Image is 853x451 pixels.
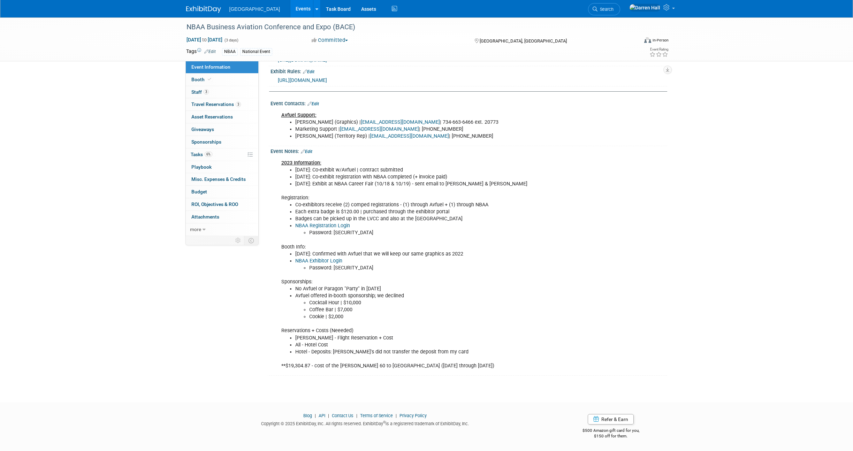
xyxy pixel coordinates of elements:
li: [PERSON_NAME] (Territory Rep) | | [PHONE_NUMBER] [295,133,586,140]
button: Committed [309,37,351,44]
a: Edit [301,149,312,154]
span: Budget [191,189,207,194]
li: Hotel - Deposits: [PERSON_NAME]'s did not transfer the deposit from my card [295,349,586,356]
div: In-Person [652,38,669,43]
div: Event Rating [649,48,668,51]
a: [EMAIL_ADDRESS][DOMAIN_NAME] [340,126,419,132]
a: [URL][DOMAIN_NAME] [278,57,327,63]
li: Cookie | $2,000 [309,313,586,320]
div: $150 off for them. [555,433,667,439]
span: Giveaways [191,127,214,132]
li: [DATE]: Confirmed with Avfuel that we will keep our same graphics as 2022 [295,251,586,258]
li: Password: [SECURITY_DATA] [309,265,586,272]
a: more [186,223,258,236]
a: Event Information [186,61,258,73]
a: Refer & Earn [588,414,634,425]
b: 2023 Information: [281,160,321,166]
a: [EMAIL_ADDRESS][DOMAIN_NAME] [361,119,440,125]
li: Badges can be picked up in the LVCC and also at the [GEOGRAPHIC_DATA] [295,215,586,222]
span: Staff [191,89,209,95]
a: Budget [186,186,258,198]
div: Event Notes: [271,146,667,155]
li: Marketing Support | | [PHONE_NUMBER] [295,126,586,133]
a: [URL][DOMAIN_NAME] [278,77,327,83]
a: Attachments [186,211,258,223]
div: Event Contacts: [271,98,667,107]
span: 3 [204,89,209,94]
li: No Avfuel or Paragon "Party" in [DATE] [295,285,586,292]
a: [EMAIL_ADDRESS][DOMAIN_NAME] [370,133,449,139]
a: Playbook [186,161,258,173]
a: Blog [303,413,312,418]
span: 3 [236,102,241,107]
sup: ® [383,420,386,424]
a: Tasks6% [186,148,258,161]
i: Booth reservation complete [208,77,211,81]
div: Copyright © 2025 ExhibitDay, Inc. All rights reserved. ExhibitDay is a registered trademark of Ex... [186,419,544,427]
span: Travel Reservations [191,101,241,107]
a: Asset Reservations [186,111,258,123]
a: Staff3 [186,86,258,98]
td: Personalize Event Tab Strip [232,236,244,245]
span: to [201,37,208,43]
li: [DATE]: Co-exhibit registration with NBAA completed (+ invoice paid) [295,174,586,181]
span: Search [597,7,614,12]
a: NBAA Exhibitor Login [295,258,342,264]
li: [DATE]: Co-exhibit w/Avfuel | contract submitted [295,167,586,174]
span: [GEOGRAPHIC_DATA] [229,6,280,12]
span: Misc. Expenses & Credits [191,176,246,182]
td: Tags [186,48,216,56]
li: Cocktail Hour | $10,000 [309,299,586,306]
img: Format-Inperson.png [644,37,651,43]
div: $500 Amazon gift card for you, [555,423,667,439]
a: Giveaways [186,123,258,136]
a: ROI, Objectives & ROO [186,198,258,211]
li: All - Hotel Cost [295,342,586,349]
li: [DATE]: Exhibit at NBAA Career Fair (10/18 & 10/19) - sent email to [PERSON_NAME] & [PERSON_NAME] [295,181,586,188]
img: Darren Hall [629,4,661,12]
span: Event Information [191,64,230,70]
img: ExhibitDay [186,6,221,13]
div: NBAA [222,48,238,55]
li: [PERSON_NAME] - Flight Reservation + Cost [295,335,586,342]
a: Terms of Service [360,413,393,418]
div: Registration: Booth Info: Sponsorships: Reservations + Costs (Neeeded) **$19,304.87 - cost of the... [276,156,591,373]
a: Edit [303,69,314,74]
a: Sponsorships [186,136,258,148]
span: | [355,413,359,418]
a: NBAA Registration Login [295,223,350,229]
b: Avfuel Support: [281,112,317,118]
span: Attachments [191,214,219,220]
span: Tasks [191,152,212,157]
span: [DATE] [DATE] [186,37,223,43]
a: Travel Reservations3 [186,98,258,110]
a: Misc. Expenses & Credits [186,173,258,185]
a: Edit [307,101,319,106]
div: Event Format [597,36,669,47]
a: Edit [204,49,216,54]
li: Password: [SECURITY_DATA] [309,229,586,236]
span: Sponsorships [191,139,221,145]
td: Toggle Event Tabs [244,236,258,245]
span: [GEOGRAPHIC_DATA], [GEOGRAPHIC_DATA] [480,38,567,44]
span: ROI, Objectives & ROO [191,201,238,207]
span: 6% [205,152,212,157]
a: Contact Us [332,413,353,418]
div: Exhibit Rules: [271,66,667,75]
a: Search [588,3,620,15]
li: [PERSON_NAME] (Graphics) | | 734-663-6466 ext. 20773 [295,119,586,126]
li: Avfuel offered in-booth sponsorship; we declined [295,292,586,320]
a: Privacy Policy [399,413,427,418]
li: Co-exhibitors receive (2) comped registrations - (1) through Avfuel + (1) through NBAA [295,201,586,208]
li: Each extra badge is $120.00 | purchased through the exhibitor portal [295,208,586,215]
a: Booth [186,74,258,86]
li: Coffee Bar | $7,000 [309,306,586,313]
span: | [313,413,318,418]
span: (3 days) [224,38,238,43]
div: National Event [240,48,272,55]
span: Booth [191,77,213,82]
span: | [394,413,398,418]
a: API [319,413,325,418]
